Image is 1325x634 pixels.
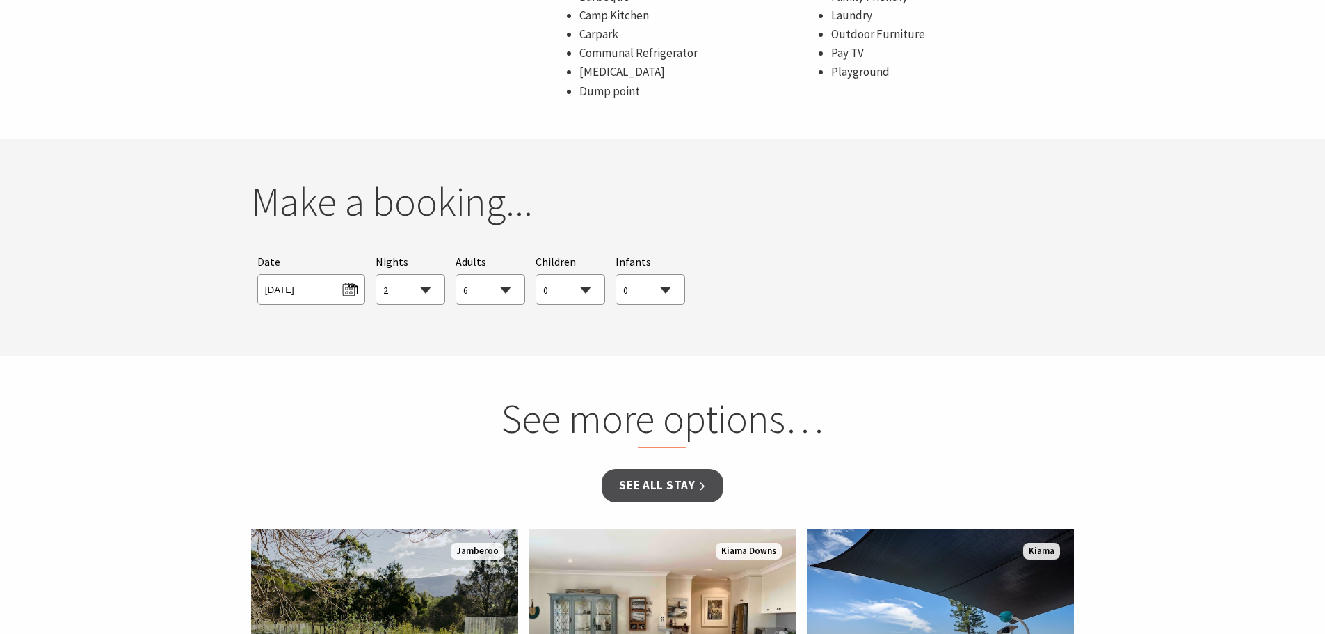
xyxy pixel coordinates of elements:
[451,543,504,560] span: Jamberoo
[602,469,723,502] a: See all Stay
[831,44,1069,63] li: Pay TV
[456,255,486,269] span: Adults
[831,6,1069,25] li: Laundry
[257,253,365,306] div: Please choose your desired arrival date
[831,63,1069,81] li: Playground
[579,82,817,101] li: Dump point
[579,6,817,25] li: Camp Kitchen
[251,177,1075,226] h2: Make a booking...
[616,255,651,269] span: Infants
[579,44,817,63] li: Communal Refrigerator
[579,25,817,44] li: Carpark
[257,255,280,269] span: Date
[265,278,358,297] span: [DATE]
[579,63,817,81] li: [MEDICAL_DATA]
[376,253,408,271] span: Nights
[831,25,1069,44] li: Outdoor Furniture
[536,255,576,269] span: Children
[397,395,928,449] h2: See more options…
[716,543,782,560] span: Kiama Downs
[376,253,445,306] div: Choose a number of nights
[1023,543,1060,560] span: Kiama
